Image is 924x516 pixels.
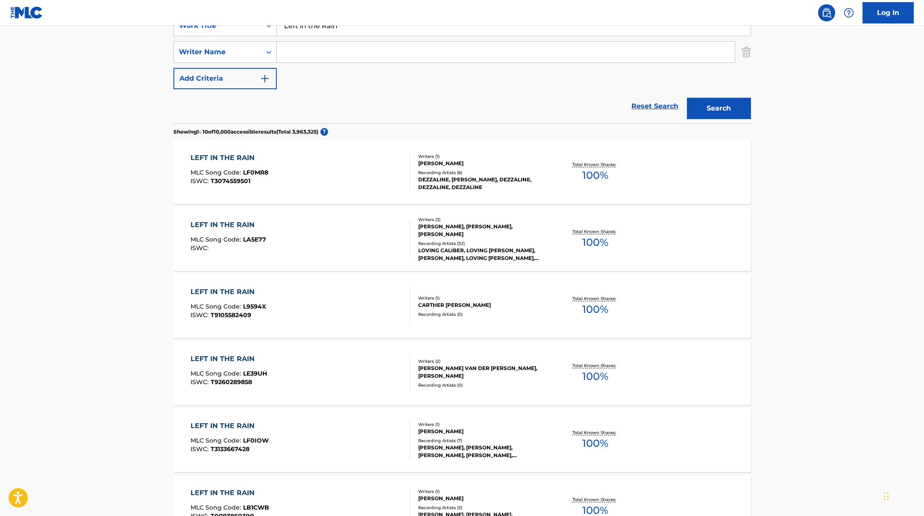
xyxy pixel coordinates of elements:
[821,8,832,18] img: search
[211,445,249,453] span: T3133667428
[572,161,618,168] p: Total Known Shares:
[191,354,267,364] div: LEFT IN THE RAIN
[211,177,250,185] span: T3074559501
[418,444,547,459] div: [PERSON_NAME], [PERSON_NAME], [PERSON_NAME], [PERSON_NAME], [PERSON_NAME]
[572,496,618,503] p: Total Known Shares:
[243,437,269,444] span: LF0IOW
[173,408,751,472] a: LEFT IN THE RAINMLC Song Code:LF0IOWISWC:T3133667428Writers (1)[PERSON_NAME]Recording Artists (7)...
[418,301,547,309] div: CARTHER [PERSON_NAME]
[572,295,618,302] p: Total Known Shares:
[818,4,835,21] a: Public Search
[191,488,269,498] div: LEFT IN THE RAIN
[418,247,547,262] div: LOVING CALIBER, LOVING [PERSON_NAME], [PERSON_NAME], LOVING [PERSON_NAME], LOVING CALIBER, LOVING...
[191,445,211,453] span: ISWC :
[173,15,751,123] form: Search Form
[418,488,547,495] div: Writers ( 1 )
[881,475,924,516] iframe: Chat Widget
[572,228,618,235] p: Total Known Shares:
[173,68,277,89] button: Add Criteria
[418,311,547,318] div: Recording Artists ( 0 )
[191,303,243,310] span: MLC Song Code :
[582,302,608,317] span: 100 %
[862,2,914,23] a: Log In
[418,216,547,223] div: Writers ( 3 )
[191,287,266,297] div: LEFT IN THE RAIN
[572,362,618,369] p: Total Known Shares:
[243,370,267,377] span: LE39UH
[582,436,608,451] span: 100 %
[260,73,270,84] img: 9d2ae6d4665cec9f34b9.svg
[191,504,243,511] span: MLC Song Code :
[173,128,318,136] p: Showing 1 - 10 of 10,000 accessible results (Total 3,963,325 )
[418,176,547,191] div: DEZZALINE, [PERSON_NAME], DEZZALINE, DEZZALINE, DEZZALINE
[687,98,751,119] button: Search
[10,6,43,19] img: MLC Logo
[418,364,547,380] div: [PERSON_NAME] VAN DER [PERSON_NAME], [PERSON_NAME]
[582,369,608,384] span: 100 %
[418,358,547,364] div: Writers ( 2 )
[884,484,889,509] div: Drag
[173,341,751,405] a: LEFT IN THE RAINMLC Song Code:LE39UHISWC:T9260289858Writers (2)[PERSON_NAME] VAN DER [PERSON_NAME...
[243,303,266,310] span: L9594X
[418,160,547,167] div: [PERSON_NAME]
[191,437,243,444] span: MLC Song Code :
[179,20,256,31] div: Work Title
[418,382,547,388] div: Recording Artists ( 0 )
[191,421,269,431] div: LEFT IN THE RAIN
[191,169,243,176] span: MLC Song Code :
[191,236,243,243] span: MLC Song Code :
[582,168,608,183] span: 100 %
[173,207,751,271] a: LEFT IN THE RAINMLC Song Code:LA5E77ISWC:Writers (3)[PERSON_NAME], [PERSON_NAME], [PERSON_NAME]Re...
[243,504,269,511] span: LB1CWB
[243,236,266,243] span: LA5E77
[191,177,211,185] span: ISWC :
[191,220,266,230] div: LEFT IN THE RAIN
[844,8,854,18] img: help
[191,370,243,377] span: MLC Song Code :
[243,169,268,176] span: LF0MR8
[211,378,252,386] span: T9260289858
[418,153,547,160] div: Writers ( 1 )
[742,41,751,63] img: Delete Criterion
[211,311,251,319] span: T9105582409
[179,47,256,57] div: Writer Name
[191,153,268,163] div: LEFT IN THE RAIN
[173,140,751,204] a: LEFT IN THE RAINMLC Song Code:LF0MR8ISWC:T3074559501Writers (1)[PERSON_NAME]Recording Artists (6)...
[191,311,211,319] span: ISWC :
[418,223,547,238] div: [PERSON_NAME], [PERSON_NAME], [PERSON_NAME]
[191,244,211,252] span: ISWC :
[418,421,547,428] div: Writers ( 1 )
[572,429,618,436] p: Total Known Shares:
[191,378,211,386] span: ISWC :
[840,4,857,21] div: Help
[418,169,547,176] div: Recording Artists ( 6 )
[418,504,547,511] div: Recording Artists ( 3 )
[418,428,547,435] div: [PERSON_NAME]
[418,295,547,301] div: Writers ( 1 )
[320,128,328,136] span: ?
[582,235,608,250] span: 100 %
[418,240,547,247] div: Recording Artists ( 32 )
[627,97,683,116] a: Reset Search
[418,437,547,444] div: Recording Artists ( 7 )
[418,495,547,502] div: [PERSON_NAME]
[173,274,751,338] a: LEFT IN THE RAINMLC Song Code:L9594XISWC:T9105582409Writers (1)CARTHER [PERSON_NAME]Recording Art...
